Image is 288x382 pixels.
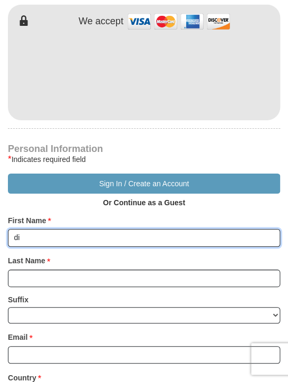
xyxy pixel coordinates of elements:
[126,10,232,33] img: credit cards accepted
[8,153,280,166] div: Indicates required field
[8,174,280,194] button: Sign In / Create an Account
[8,213,46,228] strong: First Name
[8,253,45,268] strong: Last Name
[8,292,28,307] strong: Suffix
[8,330,27,345] strong: Email
[79,16,123,27] h4: We accept
[8,145,280,153] h4: Personal Information
[103,198,185,207] strong: Or Continue as a Guest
